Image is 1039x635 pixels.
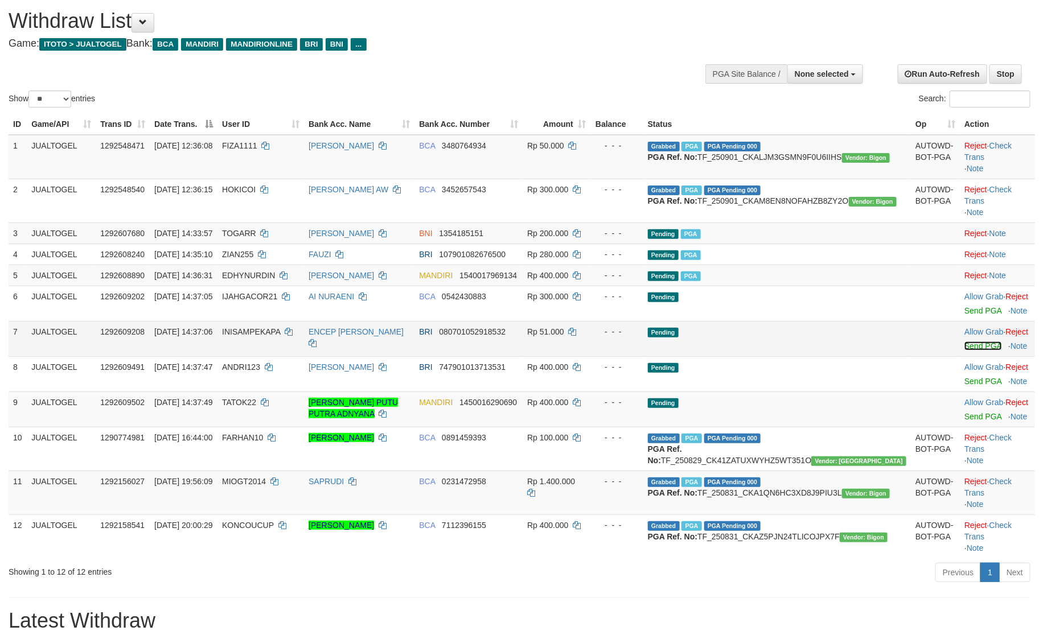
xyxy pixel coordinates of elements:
[442,141,486,150] span: Copy 3480764934 to clipboard
[414,114,523,135] th: Bank Acc. Number: activate to sort column ascending
[9,179,27,222] td: 2
[226,38,297,51] span: MANDIRIONLINE
[222,292,277,301] span: IJAHGACOR21
[9,10,681,32] h1: Withdraw List
[39,38,126,51] span: ITOTO > JUALTOGEL
[964,327,1003,336] a: Allow Grab
[648,434,680,443] span: Grabbed
[153,38,178,51] span: BCA
[527,292,568,301] span: Rp 300.000
[704,185,761,195] span: PGA Pending
[967,456,984,465] a: Note
[950,90,1030,108] input: Search:
[442,292,486,301] span: Copy 0542430883 to clipboard
[964,362,1005,372] span: ·
[595,432,639,443] div: - - -
[681,142,701,151] span: Marked by biranggota2
[967,543,984,552] a: Note
[222,433,263,442] span: FARHAN10
[960,179,1035,222] td: · ·
[527,327,564,336] span: Rp 51.000
[648,363,679,373] span: Pending
[648,444,682,465] b: PGA Ref. No:
[222,477,266,486] span: MIOGT2014
[459,271,517,280] span: Copy 1540017969134 to clipboard
[964,271,987,280] a: Reject
[527,398,568,407] span: Rp 400.000
[704,142,761,151] span: PGA Pending
[595,184,639,195] div: - - -
[960,286,1035,321] td: ·
[960,427,1035,471] td: · ·
[964,362,1003,372] a: Allow Grab
[964,412,1001,421] a: Send PGA
[419,141,435,150] span: BCA
[964,521,987,530] a: Reject
[419,521,435,530] span: BCA
[911,179,960,222] td: AUTOWD-BOT-PGA
[9,609,1030,632] h1: Latest Withdraw
[911,427,960,471] td: AUTOWD-BOT-PGA
[419,398,453,407] span: MANDIRI
[643,471,911,514] td: TF_250831_CKA1QN6HC3XD8J9PIU3L
[842,489,890,498] span: Vendor URL: https://checkout31.1velocity.biz
[595,361,639,373] div: - - -
[967,208,984,217] a: Note
[643,135,911,179] td: TF_250901_CKALJM3GSMN9F0U6IIHS
[217,114,304,135] th: User ID: activate to sort column ascending
[964,250,987,259] a: Reject
[648,532,697,541] b: PGA Ref. No:
[419,185,435,194] span: BCA
[595,291,639,302] div: - - -
[419,433,435,442] span: BCA
[681,250,701,260] span: PGA
[222,229,256,238] span: TOGARR
[964,292,1003,301] a: Allow Grab
[1006,327,1029,336] a: Reject
[326,38,348,51] span: BNI
[681,185,701,195] span: Marked by biranggota2
[681,229,701,239] span: PGA
[595,519,639,531] div: - - -
[590,114,643,135] th: Balance
[964,433,1012,453] a: Check Trans
[648,521,680,531] span: Grabbed
[9,222,27,244] td: 3
[527,185,568,194] span: Rp 300.000
[222,250,253,259] span: ZIAN255
[419,362,432,372] span: BRI
[898,64,987,84] a: Run Auto-Refresh
[911,471,960,514] td: AUTOWD-BOT-PGA
[964,141,1012,162] a: Check Trans
[27,114,96,135] th: Game/API: activate to sort column ascending
[849,197,897,207] span: Vendor URL: https://checkout31.1velocity.biz
[989,64,1022,84] a: Stop
[595,270,639,281] div: - - -
[96,114,150,135] th: Trans ID: activate to sort column ascending
[648,398,679,408] span: Pending
[681,477,701,487] span: Marked by biranggota2
[595,228,639,239] div: - - -
[309,477,344,486] a: SAPRUDI
[27,179,96,222] td: JUALTOGEL
[222,398,256,407] span: TATOK22
[419,271,453,280] span: MANDIRI
[527,477,575,486] span: Rp 1.400.000
[648,328,679,337] span: Pending
[964,433,987,442] a: Reject
[459,398,517,407] span: Copy 1450016290690 to clipboard
[681,271,701,281] span: PGA
[595,476,639,487] div: - - -
[1011,377,1028,386] a: Note
[960,135,1035,179] td: · ·
[704,477,761,487] span: PGA Pending
[304,114,414,135] th: Bank Acc. Name: activate to sort column ascending
[595,397,639,408] div: - - -
[989,271,1007,280] a: Note
[964,306,1001,315] a: Send PGA
[222,521,274,530] span: KONCOUCUP
[648,196,697,205] b: PGA Ref. No:
[100,141,145,150] span: 1292548471
[911,114,960,135] th: Op: activate to sort column ascending
[309,250,331,259] a: FAUZI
